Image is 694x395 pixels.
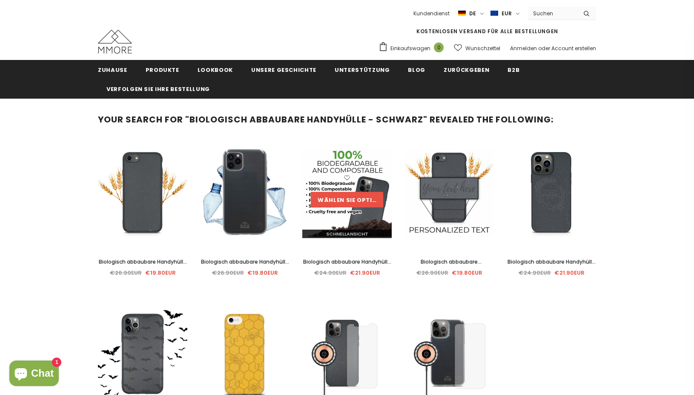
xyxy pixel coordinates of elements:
[311,192,383,207] a: Wählen Sie Optionen
[502,9,512,18] span: EUR
[408,60,425,79] a: Blog
[508,258,596,275] span: Biologisch abbaubare Handyhülle - Schwarz
[98,257,187,267] a: Biologisch abbaubare Handyhülle - Schwarz
[110,269,142,277] span: €26.90EUR
[200,257,290,267] a: Biologisch abbaubare Handyhülle - Schwarz
[430,114,553,125] span: revealed the following:
[434,43,444,52] span: 0
[390,44,430,53] span: Einkaufswagen
[379,42,448,54] a: Einkaufswagen 0
[201,258,289,275] span: Biologisch abbaubare Handyhülle - Schwarz
[302,257,392,267] a: Biologisch abbaubare Handyhülle - Schwarz
[408,66,425,74] span: Blog
[145,269,176,277] span: €19.80EUR
[519,269,551,277] span: €24.90EUR
[251,66,316,74] span: Unsere Geschichte
[335,66,390,74] span: Unterstützung
[247,269,278,277] span: €19.80EUR
[508,66,519,74] span: B2B
[303,258,391,275] span: Biologisch abbaubare Handyhülle - Schwarz
[416,269,448,277] span: €26.90EUR
[416,28,558,35] span: KOSTENLOSEN VERSAND FÜR ALLE BESTELLUNGEN
[98,66,127,74] span: Zuhause
[98,30,132,54] img: MMORE Cases
[465,44,500,53] span: Wunschzettel
[106,79,210,98] a: Verfolgen Sie Ihre Bestellung
[98,60,127,79] a: Zuhause
[538,45,550,52] span: oder
[146,60,179,79] a: Produkte
[302,146,392,238] img: Fully Compostable Eco Friendly Phone Case
[251,60,316,79] a: Unsere Geschichte
[212,269,244,277] span: €26.90EUR
[404,257,494,267] a: Biologisch abbaubare personalisierte Handyhülle - Schwarz
[444,60,489,79] a: Zurückgeben
[335,60,390,79] a: Unterstützung
[507,257,596,267] a: Biologisch abbaubare Handyhülle - Schwarz
[510,45,537,52] a: Anmelden
[508,60,519,79] a: B2B
[454,41,500,56] a: Wunschzettel
[452,269,482,277] span: €19.80EUR
[314,269,347,277] span: €24.90EUR
[413,10,450,17] span: Kundendienst
[198,66,233,74] span: Lookbook
[350,269,380,277] span: €21.90EUR
[444,66,489,74] span: Zurückgeben
[412,258,487,284] span: Biologisch abbaubare personalisierte Handyhülle - Schwarz
[106,85,210,93] span: Verfolgen Sie Ihre Bestellung
[146,66,179,74] span: Produkte
[198,60,233,79] a: Lookbook
[185,114,427,125] strong: "Biologisch abbaubare Handyhülle - Schwarz"
[98,114,183,125] span: Your search for
[326,230,368,237] span: Schnellansicht
[7,361,61,388] inbox-online-store-chat: Onlineshop-Chat von Shopify
[458,10,466,17] img: i-lang-2.png
[469,9,476,18] span: de
[528,7,577,20] input: Search Site
[551,45,596,52] a: Account erstellen
[99,258,187,275] span: Biologisch abbaubare Handyhülle - Schwarz
[554,269,585,277] span: €21.90EUR
[302,230,392,238] a: Schnellansicht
